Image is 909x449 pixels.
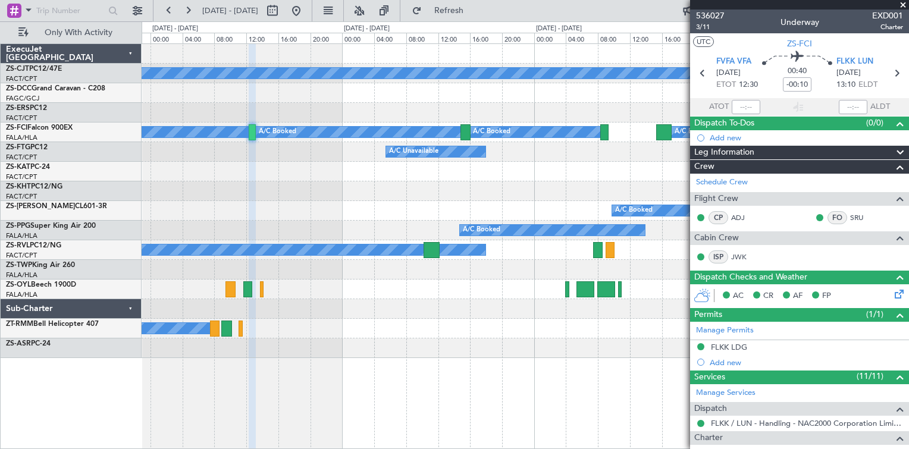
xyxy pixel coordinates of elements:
span: ZS-PPG [6,222,30,230]
a: FACT/CPT [6,251,37,260]
a: ZS-RVLPC12/NG [6,242,61,249]
div: 04:00 [183,33,215,43]
a: ZS-ASRPC-24 [6,340,51,347]
a: ZS-ERSPC12 [6,105,47,112]
div: A/C Unavailable [389,143,438,161]
span: [DATE] [836,67,861,79]
span: ETOT [716,79,736,91]
input: Trip Number [36,2,105,20]
div: A/C Booked [615,202,653,219]
a: ZS-FCIFalcon 900EX [6,124,73,131]
div: 00:00 [151,33,183,43]
div: CP [709,211,728,224]
a: FALA/HLA [6,271,37,280]
a: ZS-FTGPC12 [6,144,48,151]
a: FACT/CPT [6,192,37,201]
span: ZS-FCI [6,124,27,131]
span: 00:40 [788,65,807,77]
span: ALDT [870,101,890,113]
span: (0/0) [866,117,883,129]
div: 20:00 [502,33,534,43]
a: Schedule Crew [696,177,748,189]
div: FLKK LDG [711,342,747,352]
span: 536027 [696,10,725,22]
span: ZS-ASR [6,340,31,347]
a: ZS-OYLBeech 1900D [6,281,76,288]
span: ZS-RVL [6,242,30,249]
span: [DATE] - [DATE] [202,5,258,16]
a: FALA/HLA [6,231,37,240]
a: ZS-KATPC-24 [6,164,50,171]
a: ADJ [731,212,758,223]
div: 04:00 [374,33,406,43]
div: 12:00 [246,33,278,43]
a: ZS-PPGSuper King Air 200 [6,222,96,230]
span: ZS-OYL [6,281,31,288]
span: 13:10 [836,79,855,91]
div: 08:00 [214,33,246,43]
div: A/C Booked [259,123,296,141]
div: 08:00 [598,33,630,43]
span: ZS-CJT [6,65,29,73]
span: ZT-RMM [6,321,33,328]
span: FP [822,290,831,302]
div: A/C Booked [675,123,712,141]
span: (1/1) [866,308,883,321]
a: ZS-[PERSON_NAME]CL601-3R [6,203,107,210]
div: A/C Booked [473,123,510,141]
span: Flight Crew [694,192,738,206]
div: 20:00 [311,33,343,43]
span: ZS-KAT [6,164,30,171]
span: ZS-TWP [6,262,32,269]
div: 00:00 [534,33,566,43]
a: ZS-TWPKing Air 260 [6,262,75,269]
a: FALA/HLA [6,133,37,142]
span: Refresh [424,7,474,15]
a: JWK [731,252,758,262]
span: (11/11) [857,370,883,382]
span: Dispatch To-Dos [694,117,754,130]
div: 12:00 [438,33,471,43]
span: [DATE] [716,67,741,79]
span: FVFA VFA [716,56,751,68]
a: FALA/HLA [6,290,37,299]
span: FLKK LUN [836,56,873,68]
span: AC [733,290,744,302]
div: Add new [710,133,903,143]
span: Services [694,370,725,384]
span: ZS-KHT [6,183,31,190]
span: CR [763,290,773,302]
div: [DATE] - [DATE] [536,24,582,34]
a: FACT/CPT [6,74,37,83]
span: Leg Information [694,146,754,159]
span: Permits [694,308,722,322]
div: [DATE] - [DATE] [152,24,198,34]
button: UTC [693,36,714,47]
div: 16:00 [470,33,502,43]
span: Charter [694,431,723,445]
div: A/C Booked [463,221,500,239]
span: ZS-DCC [6,85,32,92]
a: FLKK / LUN - Handling - NAC2000 Corporation Limited - FALA [711,418,903,428]
div: 08:00 [406,33,438,43]
span: ZS-[PERSON_NAME] [6,203,75,210]
button: Refresh [406,1,478,20]
span: 12:30 [739,79,758,91]
div: 04:00 [566,33,598,43]
span: EXD001 [872,10,903,22]
a: FACT/CPT [6,172,37,181]
a: FACT/CPT [6,114,37,123]
div: 16:00 [278,33,311,43]
span: ZS-ERS [6,105,30,112]
a: FAGC/GCJ [6,94,39,103]
div: [DATE] - [DATE] [344,24,390,34]
span: ZS-FCI [787,37,812,50]
a: Manage Permits [696,325,754,337]
a: ZS-KHTPC12/NG [6,183,62,190]
a: FACT/CPT [6,153,37,162]
span: AF [793,290,803,302]
span: Dispatch Checks and Weather [694,271,807,284]
div: 00:00 [342,33,374,43]
a: SRU [850,212,877,223]
span: Only With Activity [31,29,126,37]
